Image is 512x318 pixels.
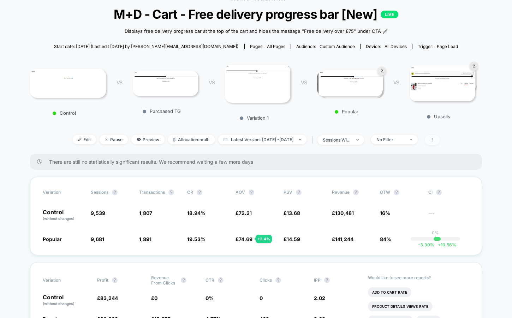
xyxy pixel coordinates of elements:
span: 13.68 [287,210,300,216]
span: 141,244 [335,236,353,242]
button: ? [394,190,399,195]
span: 72.21 [239,210,252,216]
span: Allocation: multi [168,135,215,144]
button: ? [249,190,254,195]
span: 18.94 % [187,210,206,216]
div: + 3.4 % [256,235,272,243]
span: CTR [206,277,214,283]
span: Transactions [139,190,165,195]
span: 0 % [206,295,214,301]
p: Variation 1 [221,115,287,121]
div: Audience: [296,44,355,49]
span: £ [97,295,118,301]
span: 84% [380,236,391,242]
span: 14.59 [287,236,300,242]
p: LIVE [381,11,398,18]
span: IPP [314,277,321,283]
img: Variation 1 main [225,64,290,103]
span: Preview [131,135,165,144]
p: Popular [314,109,379,114]
li: Add To Cart Rate [368,287,411,297]
img: Upsells main [410,65,475,101]
img: Purchased TG main [133,71,198,96]
span: all devices [385,44,407,49]
button: ? [112,277,118,283]
img: rebalance [173,138,176,142]
span: Popular [43,236,62,242]
span: --- [428,211,469,221]
p: Would like to see more reports? [368,275,469,280]
span: 130,481 [335,210,354,216]
div: 2 [470,62,478,71]
span: VS [117,79,122,85]
span: Clicks [260,277,272,283]
span: 83,244 [100,295,118,301]
span: CR [187,190,193,195]
img: end [105,138,108,141]
span: CI [428,190,467,195]
div: 2 [377,67,386,76]
button: ? [218,277,224,283]
span: AOV [236,190,245,195]
img: end [410,139,412,140]
p: Control [43,209,84,221]
p: 0% [432,230,439,235]
span: 0 [154,295,157,301]
span: VS [393,79,399,85]
img: end [299,139,301,140]
div: No Filter [376,137,405,142]
span: Variation [43,275,82,286]
span: £ [332,210,354,216]
button: ? [353,190,359,195]
span: There are still no statistically significant results. We recommend waiting a few more days [49,159,468,165]
div: Trigger: [418,44,458,49]
span: M+D - Cart - Free delivery progress bar [New] [53,7,459,22]
button: ? [436,190,442,195]
span: 9,539 [91,210,105,216]
button: ? [168,190,174,195]
span: Custom Audience [320,44,355,49]
button: ? [112,190,118,195]
span: (without changes) [43,216,75,221]
span: 1,807 [139,210,152,216]
p: | [435,235,436,241]
button: ? [324,277,330,283]
span: £ [151,295,157,301]
div: Pages: [250,44,285,49]
span: 74.69 [239,236,252,242]
span: Device: [360,44,412,49]
span: 0 [260,295,263,301]
span: £ [284,210,300,216]
span: | [310,135,317,145]
button: ? [275,277,281,283]
span: (without changes) [43,301,75,306]
button: ? [181,277,186,283]
button: ? [197,190,202,195]
span: Sessions [91,190,108,195]
span: VS [209,79,214,85]
span: 2.02 [314,295,325,301]
span: Start date: [DATE] (Last edit [DATE] by [PERSON_NAME][EMAIL_ADDRESS][DOMAIN_NAME]) [54,44,238,49]
span: Variation [43,190,82,195]
span: Edit [73,135,96,144]
span: 16% [380,210,390,216]
span: Revenue From Clicks [151,275,177,286]
span: £ [236,210,252,216]
p: Upsells [406,114,471,119]
span: Displays free delivery progress bar at the top of the cart and hides the message "Free delivery o... [125,28,381,35]
button: ? [296,190,302,195]
span: PSV [284,190,292,195]
p: Control [26,110,102,116]
img: end [356,139,359,140]
span: £ [236,236,252,242]
span: 10.56 % [434,242,456,247]
p: Purchased TG [129,108,195,114]
span: + [438,242,441,247]
img: edit [78,138,82,141]
span: Revenue [332,190,350,195]
span: 1,891 [139,236,151,242]
img: Popular main [317,70,382,96]
img: Control main [30,69,106,97]
span: 9,681 [91,236,104,242]
span: Profit [97,277,108,283]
